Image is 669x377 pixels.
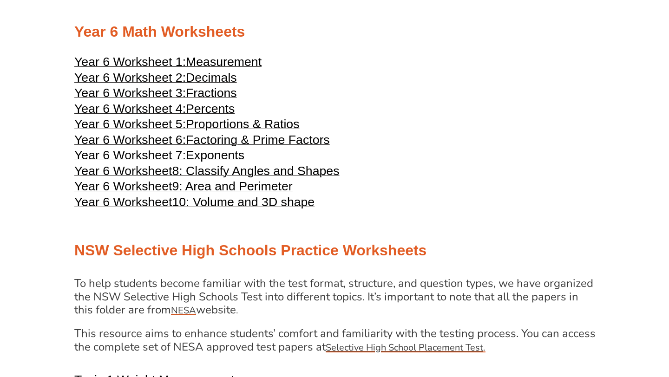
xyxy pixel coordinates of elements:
[74,133,186,147] span: Year 6 Worksheet 6:
[186,117,299,131] span: Proportions & Ratios
[74,199,315,208] a: Year 6 Worksheet10: Volume and 3D shape
[326,339,485,354] a: Selective High School Placement Test.
[74,102,186,116] span: Year 6 Worksheet 4:
[74,179,172,193] span: Year 6 Worksheet
[186,71,237,84] span: Decimals
[74,117,186,131] span: Year 6 Worksheet 5:
[74,183,293,193] a: Year 6 Worksheet9: Area and Perimeter
[74,152,244,162] a: Year 6 Worksheet 7:Exponents
[236,304,238,317] span: .
[172,179,292,193] span: 9: Area and Perimeter
[74,22,595,42] h2: Year 6 Math Worksheets
[74,71,186,84] span: Year 6 Worksheet 2:
[74,148,186,162] span: Year 6 Worksheet 7:
[74,164,172,178] span: Year 6 Worksheet
[74,121,300,130] a: Year 6 Worksheet 5:Proportions & Ratios
[483,341,485,354] span: .
[186,102,235,116] span: Percents
[74,195,172,209] span: Year 6 Worksheet
[74,90,237,99] a: Year 6 Worksheet 3:Fractions
[74,86,186,100] span: Year 6 Worksheet 3:
[172,195,315,209] span: 10: Volume and 3D shape
[74,59,262,68] a: Year 6 Worksheet 1:Measurement
[74,137,330,146] a: Year 6 Worksheet 6:Factoring & Prime Factors
[74,277,596,318] h4: To help students become familiar with the test format, structure, and question types, we have org...
[74,241,595,260] h2: NSW Selective High Schools Practice Worksheets
[186,133,330,147] span: Factoring & Prime Factors
[326,341,483,354] u: Selective High School Placement Test
[186,86,237,100] span: Fractions
[171,302,196,317] a: NESA
[74,327,596,355] h4: This resource aims to enhance students’ comfort and familiarity with the testing process. You can...
[186,148,244,162] span: Exponents
[510,272,669,377] iframe: Chat Widget
[74,55,186,69] span: Year 6 Worksheet 1:
[171,304,196,317] span: NESA
[74,75,237,84] a: Year 6 Worksheet 2:Decimals
[74,168,340,177] a: Year 6 Worksheet8: Classify Angles and Shapes
[186,55,262,69] span: Measurement
[74,106,235,115] a: Year 6 Worksheet 4:Percents
[172,164,339,178] span: 8: Classify Angles and Shapes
